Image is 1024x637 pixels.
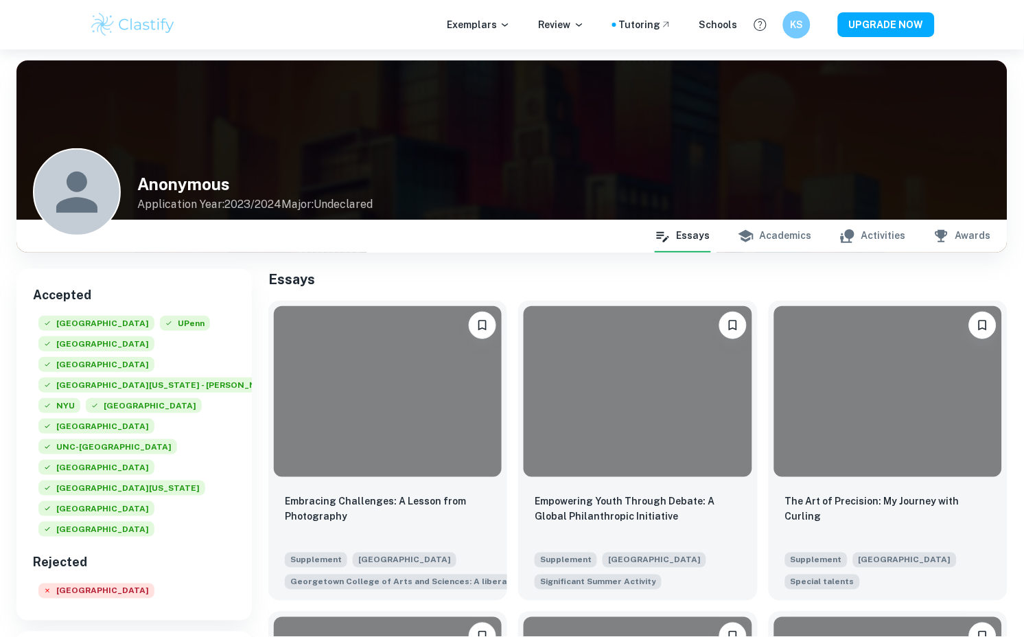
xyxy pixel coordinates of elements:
div: Accepted: New York University [38,398,80,419]
a: BookmarkThe Art of Precision: My Journey with CurlingSupplement[GEOGRAPHIC_DATA]Indicate any spec... [769,301,1008,601]
span: Supplement [785,553,848,568]
span: [GEOGRAPHIC_DATA] [38,316,154,331]
a: Schools [699,17,738,32]
button: Awards [933,220,991,253]
span: [GEOGRAPHIC_DATA] [38,419,154,434]
p: Empowering Youth Through Debate: A Global Philanthropic Initiative [535,494,741,524]
div: Accepted: University of Michigan - Ann Arbor [38,378,377,398]
h4: Anonymous [137,172,373,196]
button: Help and Feedback [749,13,772,36]
div: Accepted: Yale University [38,336,154,357]
div: Accepted: University of Virginia [38,480,205,501]
div: Accepted: Northwestern University [86,398,202,419]
span: Special talents [791,576,854,588]
div: Accepted: Emory University [38,460,154,480]
span: Georgetown College of Arts and Sciences: A liberal arts education from the College of Arts & Scie... [285,573,618,590]
span: [GEOGRAPHIC_DATA] [353,553,456,568]
button: Bookmark [969,312,997,339]
span: Supplement [535,553,597,568]
span: [GEOGRAPHIC_DATA][US_STATE] [38,480,205,496]
a: Tutoring [619,17,672,32]
div: Accepted: Vanderbilt University [38,501,154,522]
span: [GEOGRAPHIC_DATA] [38,357,154,372]
button: Essays [655,220,710,253]
span: Significant Summer Activity [540,576,656,588]
span: UPenn [160,316,210,331]
button: KS [783,11,811,38]
span: UNC-[GEOGRAPHIC_DATA] [38,439,177,454]
button: Bookmark [719,312,747,339]
span: Indicate any special talents or skills you possess. [785,573,860,590]
button: Bookmark [469,312,496,339]
div: Accepted: University of North Carolina at Chapel Hill [38,439,177,460]
p: The Art of Precision: My Journey with Curling [785,494,991,524]
span: [GEOGRAPHIC_DATA] [86,398,202,413]
button: Academics [738,220,812,253]
span: [GEOGRAPHIC_DATA] [38,336,154,351]
span: NYU [38,398,80,413]
div: Accepted: Harvard University [38,316,154,336]
button: Activities [839,220,906,253]
h6: Rejected [33,553,235,572]
div: Rejected: Princeton University [38,583,154,604]
span: Briefly discuss the significance to you of the school or summer activity in which you have been m... [535,573,662,590]
p: Application Year: 2023/2024 Major: Undeclared [137,196,373,213]
div: Accepted: University of Pennsylvania [160,316,210,336]
span: [GEOGRAPHIC_DATA] [38,583,154,599]
a: BookmarkEmpowering Youth Through Debate: A Global Philanthropic InitiativeSupplement[GEOGRAPHIC_D... [518,301,757,601]
span: [GEOGRAPHIC_DATA] [853,553,957,568]
img: Clastify logo [89,11,176,38]
span: [GEOGRAPHIC_DATA] [603,553,706,568]
button: UPGRADE NOW [838,12,935,37]
div: Accepted: Georgetown University [38,522,154,542]
p: Exemplars [447,17,511,32]
span: Supplement [285,553,347,568]
div: Accepted: Duke University [38,419,154,439]
h5: Essays [268,269,1008,290]
span: [GEOGRAPHIC_DATA] [38,501,154,516]
a: BookmarkEmbracing Challenges: A Lesson from PhotographySupplement[GEOGRAPHIC_DATA]Georgetown Coll... [268,301,507,601]
p: Embracing Challenges: A Lesson from Photography [285,494,491,524]
h6: Accepted [33,286,235,305]
span: [GEOGRAPHIC_DATA][US_STATE] - [PERSON_NAME][GEOGRAPHIC_DATA] [38,378,377,393]
div: Accepted: Columbia University [38,357,154,378]
h6: KS [789,17,805,32]
span: [GEOGRAPHIC_DATA] [38,460,154,475]
span: [GEOGRAPHIC_DATA] [38,522,154,537]
span: Georgetown College of Arts and Sciences: A liberal arts education from the [290,576,613,588]
p: Review [538,17,585,32]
